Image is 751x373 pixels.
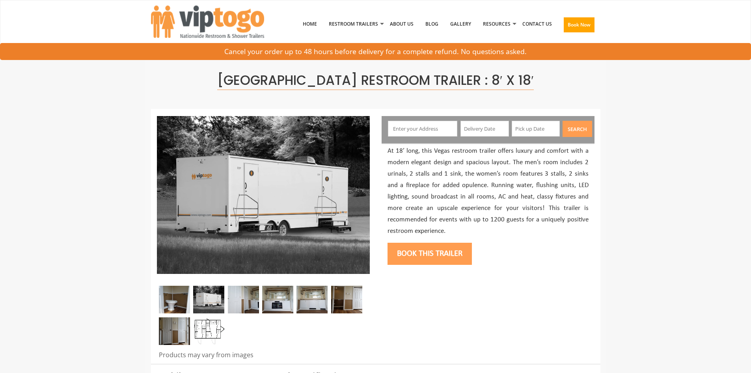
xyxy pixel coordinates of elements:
a: Gallery [444,4,477,45]
button: Book Now [564,17,594,32]
input: Delivery Date [460,121,509,137]
p: At 18’ long, this Vegas restroom trailer offers luxury and comfort with a modern elegant design a... [388,146,589,237]
a: Resources [477,4,516,45]
button: Book this trailer [388,243,472,265]
a: Home [297,4,323,45]
img: an image of sinks fireplace of eight station vegas [262,286,293,313]
a: Book Now [558,4,600,49]
button: Search [563,121,592,137]
input: Pick up Date [512,121,560,137]
img: Inside view of eight station vegas [228,286,259,313]
img: An image of eight station vegas stall [159,286,190,313]
img: Eight station vegas doors [159,317,190,345]
img: VIPTOGO [151,6,264,38]
a: Blog [419,4,444,45]
img: An image of 8 station shower outside view [157,116,370,274]
a: Contact Us [516,4,558,45]
a: Restroom Trailers [323,4,384,45]
img: Inside view of eight station vegas [331,286,362,313]
input: Enter your Address [388,121,457,137]
span: [GEOGRAPHIC_DATA] Restroom Trailer : 8′ x 18′ [217,71,534,90]
img: Floor Plan of 8 station restroom with sink and toilet [193,317,224,345]
img: An image of 8 station shower outside view [193,286,224,313]
img: An inside view of the eight station vegas sinks and mirrors [296,286,328,313]
div: Products may vary from images [157,351,370,364]
a: About Us [384,4,419,45]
